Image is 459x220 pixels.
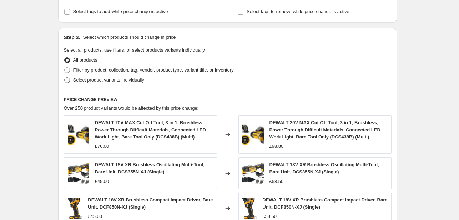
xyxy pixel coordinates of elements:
[269,178,284,185] div: £58.50
[269,143,284,150] div: £98.80
[73,9,168,14] span: Select tags to add while price change is active
[262,197,387,210] span: DEWALT 18V XR Brushless Compact Impact Driver, Bare Unit, DCF850N-XJ (Single)
[68,124,89,145] img: 51VV7ocgj7L._AC_SL1000_80x.jpg
[88,213,102,220] div: £45.00
[269,162,379,174] span: DEWALT 18V XR Brushless Oscillating Multi-Tool, Bare Unit, DCS355N-XJ (Single)
[95,120,206,140] span: DEWALT 20V MAX Cut Off Tool, 3 in 1, Brushless, Power Through Difficult Materials, Connected LED ...
[83,34,176,41] p: Select which products should change in price
[64,97,392,103] h6: PRICE CHANGE PREVIEW
[242,163,264,184] img: 716CoDMeZHL._AC_SL1500_80x.jpg
[242,198,257,219] img: 71_BumAIM2L._AC_SL1500_80x.jpg
[73,77,144,83] span: Select product variants individually
[269,120,380,140] span: DEWALT 20V MAX Cut Off Tool, 3 in 1, Brushless, Power Through Difficult Materials, Connected LED ...
[247,9,349,14] span: Select tags to remove while price change is active
[64,47,205,53] span: Select all products, use filters, or select products variants individually
[95,178,109,185] div: £45.00
[95,162,205,174] span: DEWALT 18V XR Brushless Oscillating Multi-Tool, Bare Unit, DCS355N-XJ (Single)
[88,197,213,210] span: DEWALT 18V XR Brushless Compact Impact Driver, Bare Unit, DCF850N-XJ (Single)
[68,163,89,184] img: 716CoDMeZHL._AC_SL1500_80x.jpg
[242,124,264,145] img: 51VV7ocgj7L._AC_SL1000_80x.jpg
[262,213,277,220] div: £58.50
[95,143,109,150] div: £76.00
[73,67,234,73] span: Filter by product, collection, tag, vendor, product type, variant title, or inventory
[64,105,199,111] span: Over 250 product variants would be affected by this price change:
[64,34,80,41] h2: Step 3.
[73,57,97,63] span: All products
[68,198,82,219] img: 71_BumAIM2L._AC_SL1500_80x.jpg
